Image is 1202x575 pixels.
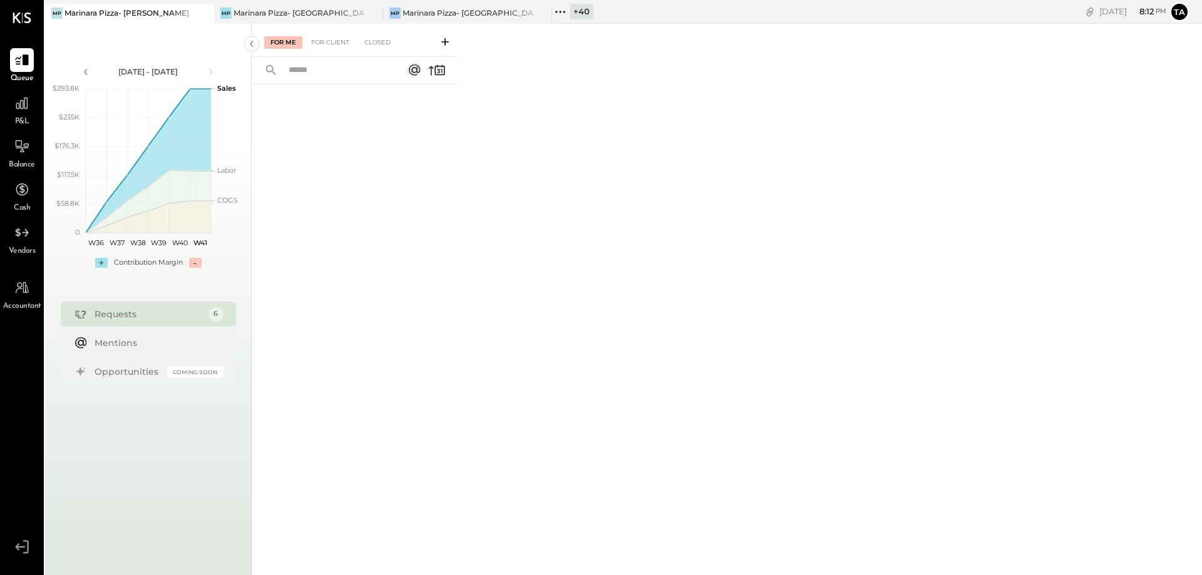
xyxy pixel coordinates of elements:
a: P&L [1,91,43,128]
div: Requests [95,308,202,320]
text: $58.8K [56,199,80,208]
text: Sales [217,84,236,93]
div: Closed [358,36,397,49]
a: Accountant [1,276,43,312]
span: Vendors [9,246,36,257]
span: Accountant [3,301,41,312]
div: Marinara Pizza- [PERSON_NAME] [64,8,189,18]
span: Queue [11,73,34,84]
div: Coming Soon [167,366,223,378]
div: Contribution Margin [114,258,183,268]
div: For Me [264,36,302,49]
a: Balance [1,135,43,171]
div: [DATE] [1099,6,1166,18]
text: W40 [172,238,187,247]
text: Labor [217,166,236,175]
div: 6 [208,307,223,322]
a: Vendors [1,221,43,257]
text: $293.8K [53,84,80,93]
text: COGS [217,196,238,205]
div: Opportunities [95,365,161,378]
span: P&L [15,116,29,128]
text: W38 [130,238,145,247]
div: For Client [305,36,356,49]
text: W41 [193,238,207,247]
div: MP [389,8,401,19]
div: MP [51,8,63,19]
text: $117.5K [57,170,80,179]
span: Balance [9,160,35,171]
div: copy link [1084,5,1096,18]
button: Ta [1169,2,1189,22]
text: $176.3K [54,141,80,150]
a: Cash [1,178,43,214]
div: Marinara Pizza- [GEOGRAPHIC_DATA] [403,8,533,18]
span: Cash [14,203,30,214]
a: Queue [1,48,43,84]
text: W39 [151,238,167,247]
div: [DATE] - [DATE] [95,66,202,77]
text: W36 [88,238,104,247]
div: + 40 [570,4,593,19]
div: + [95,258,108,268]
div: Marinara Pizza- [GEOGRAPHIC_DATA]. [234,8,364,18]
text: W37 [110,238,125,247]
div: Mentions [95,337,217,349]
text: $235K [59,113,80,121]
div: - [189,258,202,268]
text: 0 [75,228,80,237]
div: MP [220,8,232,19]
